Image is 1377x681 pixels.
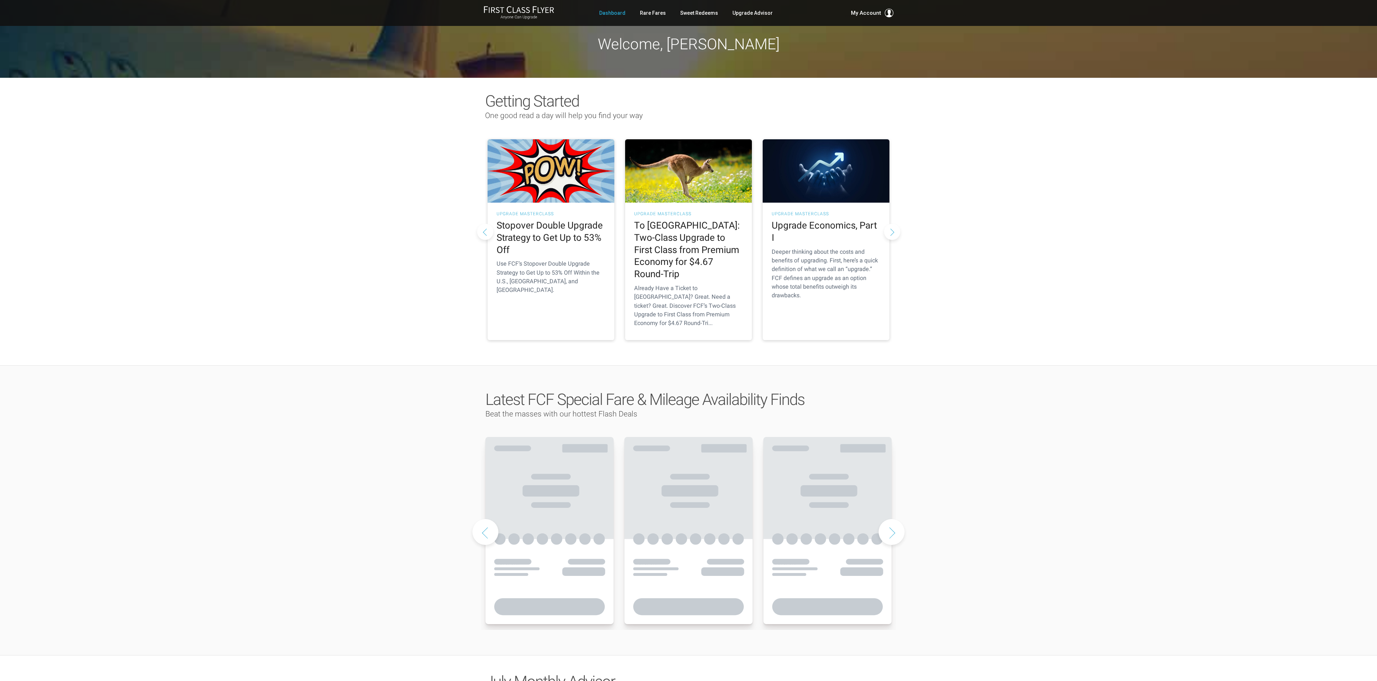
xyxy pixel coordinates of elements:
[485,92,579,111] span: Getting Started
[680,6,718,19] a: Sweet Redeems
[485,390,804,409] span: Latest FCF Special Fare & Mileage Availability Finds
[497,260,605,294] p: Use FCF’s Stopover Double Upgrade Strategy to Get Up to 53% Off Within the U.S., [GEOGRAPHIC_DATA...
[598,35,780,53] span: Welcome, [PERSON_NAME]
[640,6,666,19] a: Rare Fares
[485,410,637,418] span: Beat the masses with our hottest Flash Deals
[485,111,643,120] span: One good read a day will help you find your way
[477,224,493,240] button: Previous slide
[625,139,752,340] a: UPGRADE MASTERCLASS To [GEOGRAPHIC_DATA]: Two-Class Upgrade to First Class from Premium Economy f...
[772,212,880,216] h3: UPGRADE MASTERCLASS
[772,248,880,300] p: Deeper thinking about the costs and benefits of upgrading. First, here’s a quick definition of wh...
[484,6,554,13] img: First Class Flyer
[851,9,881,17] span: My Account
[772,220,880,244] h2: Upgrade Economics, Part I
[634,212,743,216] h3: UPGRADE MASTERCLASS
[879,519,905,545] button: Next slide
[634,220,743,280] h2: To [GEOGRAPHIC_DATA]: Two-Class Upgrade to First Class from Premium Economy for $4.67 Round-Trip
[488,139,614,340] a: UPGRADE MASTERCLASS Stopover Double Upgrade Strategy to Get Up to 53% Off Use FCF’s Stopover Doub...
[634,284,743,328] p: Already Have a Ticket to [GEOGRAPHIC_DATA]? Great. Need a ticket? Great. Discover FCF’s Two-Class...
[497,212,605,216] h3: UPGRADE MASTERCLASS
[763,139,889,340] a: UPGRADE MASTERCLASS Upgrade Economics, Part I Deeper thinking about the costs and benefits of upg...
[472,519,498,545] button: Previous slide
[484,6,554,20] a: First Class FlyerAnyone Can Upgrade
[484,15,554,20] small: Anyone Can Upgrade
[732,6,773,19] a: Upgrade Advisor
[497,220,605,256] h2: Stopover Double Upgrade Strategy to Get Up to 53% Off
[599,6,625,19] a: Dashboard
[884,224,900,240] button: Next slide
[851,9,893,17] button: My Account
